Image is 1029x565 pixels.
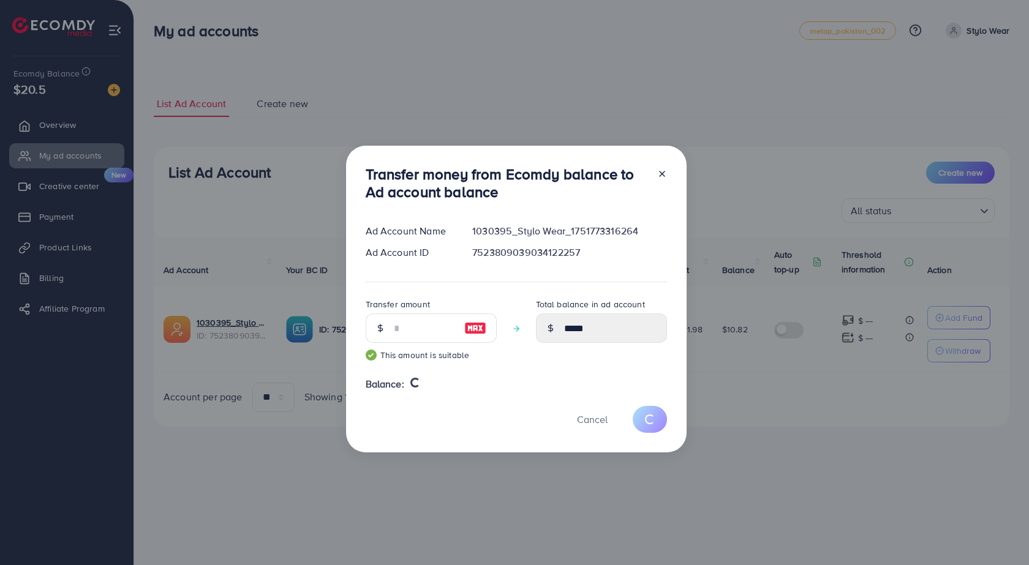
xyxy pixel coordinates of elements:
[366,377,404,391] span: Balance:
[462,245,676,260] div: 7523809039034122257
[366,349,497,361] small: This amount is suitable
[577,413,608,426] span: Cancel
[536,298,645,310] label: Total balance in ad account
[977,510,1020,556] iframe: Chat
[366,350,377,361] img: guide
[366,298,430,310] label: Transfer amount
[462,224,676,238] div: 1030395_Stylo Wear_1751773316264
[464,321,486,335] img: image
[562,406,623,432] button: Cancel
[366,165,647,201] h3: Transfer money from Ecomdy balance to Ad account balance
[356,245,463,260] div: Ad Account ID
[356,224,463,238] div: Ad Account Name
